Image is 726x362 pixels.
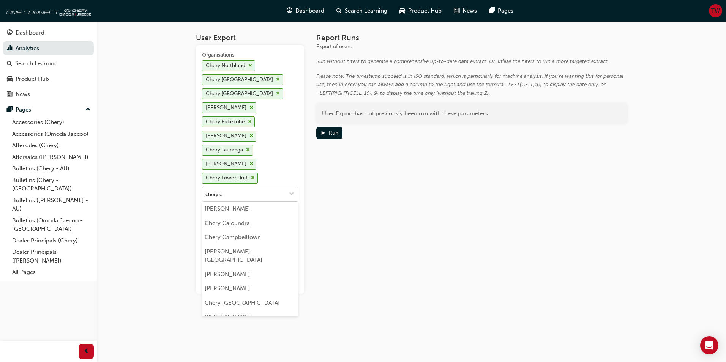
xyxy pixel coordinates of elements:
span: Search Learning [345,6,387,15]
a: Bulletins (Omoda Jaecoo - [GEOGRAPHIC_DATA]) [9,215,94,235]
button: Pages [3,103,94,117]
a: Analytics [3,41,94,55]
span: cross-icon [248,120,252,124]
a: guage-iconDashboard [281,3,330,19]
span: Product Hub [408,6,442,15]
div: [PERSON_NAME] [206,132,246,140]
div: Chery [GEOGRAPHIC_DATA] [206,76,273,84]
li: [PERSON_NAME] [202,267,298,282]
span: cross-icon [251,176,255,180]
span: Pages [498,6,513,15]
span: cross-icon [276,77,280,82]
div: Run without filters to generate a comprehensive up-to-date data extract. Or, utilise the filters ... [316,57,627,66]
a: Bulletins (Chery - AU) [9,163,94,175]
div: Please note: The timestamp supplied is in ISO standard, which is particularly for machine analysi... [316,72,627,98]
span: guage-icon [7,30,13,36]
span: car-icon [7,76,13,83]
div: User Export has not previously been run with these parameters [316,104,627,124]
span: news-icon [454,6,459,16]
span: Export of users. [316,43,353,50]
span: cross-icon [249,105,253,110]
span: cross-icon [249,134,253,138]
span: pages-icon [7,107,13,113]
span: car-icon [399,6,405,16]
a: Dashboard [3,26,94,40]
span: guage-icon [287,6,292,16]
a: news-iconNews [448,3,483,19]
img: oneconnect [4,3,91,18]
span: up-icon [85,105,91,115]
div: Organisations [202,51,234,59]
div: [PERSON_NAME] [206,104,246,112]
div: Run [329,130,338,136]
input: OrganisationsChery Northlandcross-iconChery [GEOGRAPHIC_DATA]cross-iconChery [GEOGRAPHIC_DATA]cro... [202,187,298,201]
li: [PERSON_NAME] [202,202,298,216]
div: Chery [GEOGRAPHIC_DATA] [206,90,273,98]
li: Chery Caloundra [202,216,298,230]
span: news-icon [7,91,13,98]
a: Bulletins ([PERSON_NAME] - AU) [9,195,94,215]
button: toggle menu [286,187,298,201]
span: News [462,6,477,15]
a: All Pages [9,266,94,278]
div: [PERSON_NAME] [206,160,246,168]
button: Run [316,127,343,139]
span: TW [711,6,720,15]
a: Dealer Principals ([PERSON_NAME]) [9,246,94,266]
li: [PERSON_NAME] [202,310,298,324]
a: Aftersales (Chery) [9,140,94,151]
div: Open Intercom Messenger [700,336,718,354]
div: Chery Tauranga [206,146,243,154]
span: down-icon [289,191,294,198]
li: Chery Campbelltown [202,230,298,245]
span: pages-icon [489,6,495,16]
span: cross-icon [249,162,253,166]
div: Product Hub [16,75,49,83]
div: Search Learning [15,59,58,68]
a: search-iconSearch Learning [330,3,393,19]
a: Search Learning [3,57,94,71]
a: Dealer Principals (Chery) [9,235,94,247]
div: Chery Pukekohe [206,118,245,126]
a: Product Hub [3,72,94,86]
a: pages-iconPages [483,3,519,19]
span: Dashboard [295,6,324,15]
span: search-icon [7,60,12,67]
a: Accessories (Omoda Jaecoo) [9,128,94,140]
button: TW [709,4,722,17]
span: prev-icon [84,347,89,356]
button: DashboardAnalyticsSearch LearningProduct HubNews [3,24,94,103]
span: cross-icon [276,91,280,96]
span: chart-icon [7,45,13,52]
a: Aftersales ([PERSON_NAME]) [9,151,94,163]
div: Dashboard [16,28,44,37]
a: Bulletins (Chery - [GEOGRAPHIC_DATA]) [9,175,94,195]
div: Chery Northland [206,61,245,70]
a: News [3,87,94,101]
h3: User Export [196,33,304,42]
span: search-icon [336,6,342,16]
h3: Report Runs [316,33,627,42]
a: Accessories (Chery) [9,116,94,128]
li: [PERSON_NAME] [202,282,298,296]
span: cross-icon [246,148,250,152]
li: Chery [GEOGRAPHIC_DATA] [202,296,298,310]
li: [PERSON_NAME][GEOGRAPHIC_DATA] [202,244,298,267]
span: cross-icon [248,63,252,68]
div: Pages [16,105,31,114]
span: play-icon [320,131,326,137]
div: Chery Lower Hutt [206,174,248,183]
a: car-iconProduct Hub [393,3,448,19]
div: News [16,90,30,99]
